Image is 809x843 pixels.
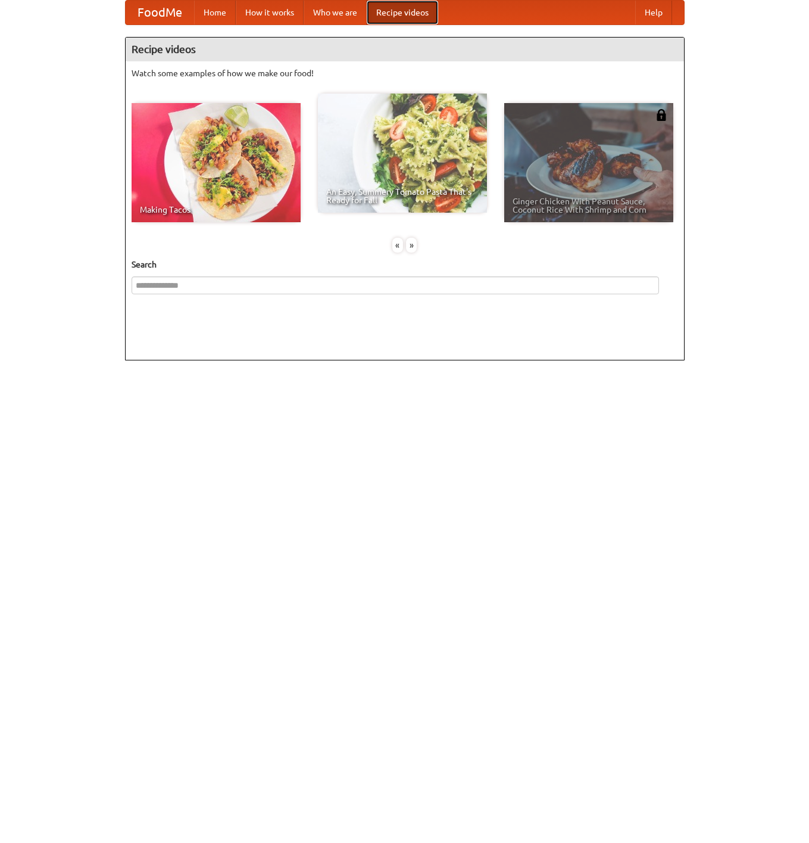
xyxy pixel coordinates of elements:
div: « [392,238,403,253]
a: An Easy, Summery Tomato Pasta That's Ready for Fall [318,94,487,213]
a: Help [635,1,672,24]
span: An Easy, Summery Tomato Pasta That's Ready for Fall [326,188,479,204]
a: Making Tacos [132,103,301,222]
a: How it works [236,1,304,24]
a: Recipe videos [367,1,438,24]
span: Making Tacos [140,206,292,214]
a: FoodMe [126,1,194,24]
h4: Recipe videos [126,38,684,61]
a: Home [194,1,236,24]
div: » [406,238,417,253]
h5: Search [132,259,678,270]
a: Who we are [304,1,367,24]
p: Watch some examples of how we make our food! [132,67,678,79]
img: 483408.png [655,109,667,121]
